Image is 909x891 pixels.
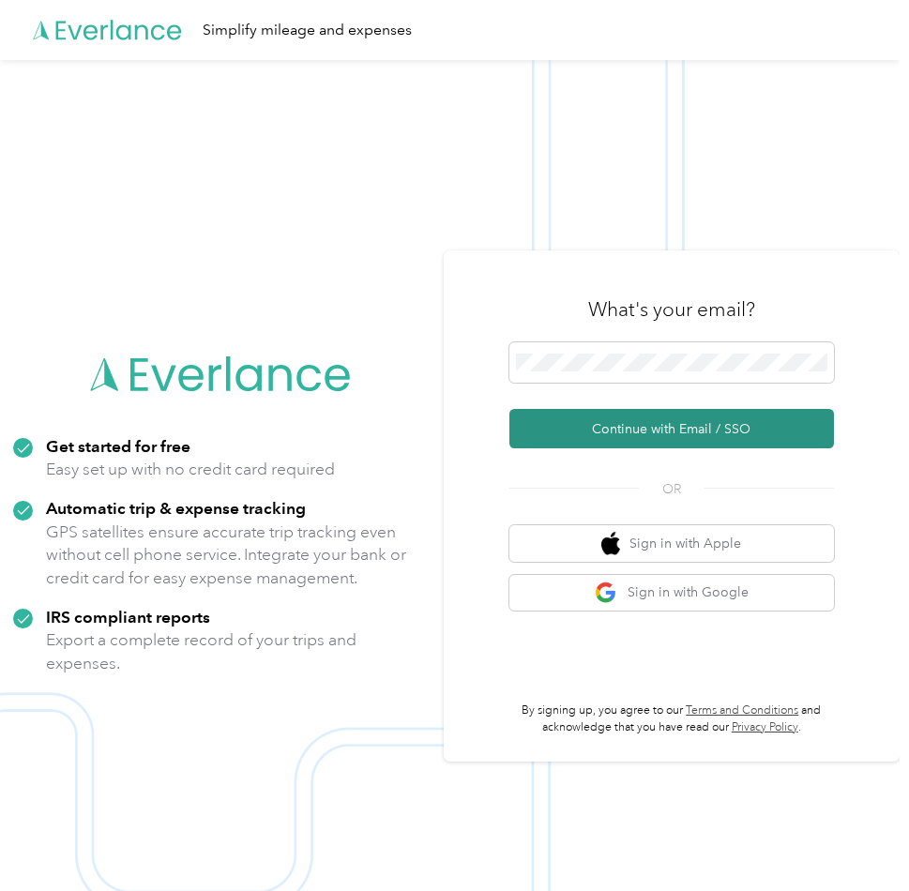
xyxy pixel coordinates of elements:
[588,296,755,323] h3: What's your email?
[46,498,306,518] strong: Automatic trip & expense tracking
[509,702,835,735] p: By signing up, you agree to our and acknowledge that you have read our .
[46,521,431,590] p: GPS satellites ensure accurate trip tracking even without cell phone service. Integrate your bank...
[686,703,798,717] a: Terms and Conditions
[595,581,618,605] img: google logo
[46,436,190,456] strong: Get started for free
[509,409,835,448] button: Continue with Email / SSO
[203,19,412,42] div: Simplify mileage and expenses
[601,532,620,555] img: apple logo
[732,720,798,734] a: Privacy Policy
[46,458,335,481] p: Easy set up with no credit card required
[509,525,835,562] button: apple logoSign in with Apple
[509,575,835,612] button: google logoSign in with Google
[639,479,704,499] span: OR
[46,628,431,674] p: Export a complete record of your trips and expenses.
[46,607,210,627] strong: IRS compliant reports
